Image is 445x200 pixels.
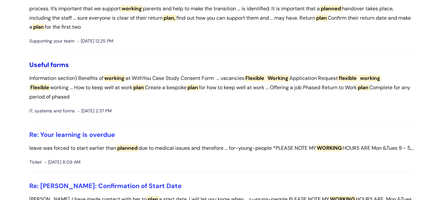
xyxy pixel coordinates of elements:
[45,158,80,166] span: [DATE] 8:09 AM
[316,145,343,151] span: WORKING
[29,107,75,115] span: IT, systems and forms
[267,75,289,81] span: Working
[103,75,126,81] span: working
[116,145,138,151] span: planned
[29,158,42,166] span: Ticket
[29,84,50,91] span: Flexible
[78,107,112,115] span: [DATE] 2:37 PM
[163,14,176,21] span: plan,
[132,84,145,91] span: plan
[29,130,115,139] a: Re: Your learning is overdue
[186,84,199,91] span: plan
[78,37,113,45] span: [DATE] 12:25 PM
[29,74,416,101] p: Information section) Benefits of at WithYou Case Study Consent Form ... vacancies Application Req...
[29,37,74,45] span: Supporting your team
[121,5,143,12] span: working
[32,24,45,30] span: plan
[320,5,342,12] span: planned
[244,75,265,81] span: Flexible
[29,61,69,69] a: Useful forms
[338,75,358,81] span: flexible
[357,84,369,91] span: plan
[29,182,182,190] a: Re: [PERSON_NAME]: Confirmation of Start Date
[29,4,416,32] p: process. It’s important that we support parents and help to make the transition ... is identified...
[29,144,416,153] p: leave was forced to start earlier than due to medical issues and therefore ... for-young-people *...
[359,75,381,81] span: working
[315,14,328,21] span: plan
